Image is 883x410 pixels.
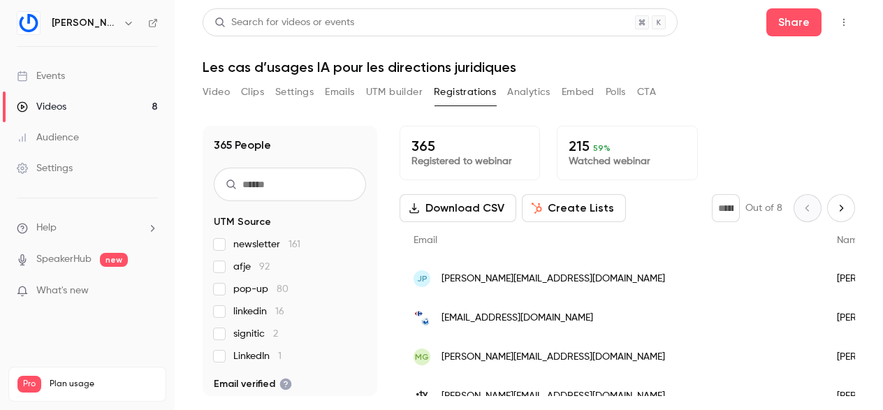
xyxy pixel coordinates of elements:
a: SpeakerHub [36,252,92,267]
span: [PERSON_NAME][EMAIL_ADDRESS][DOMAIN_NAME] [441,389,665,404]
button: Share [766,8,822,36]
p: 365 [411,138,528,154]
span: Name [837,235,863,245]
span: MG [415,351,429,363]
button: Polls [606,81,626,103]
button: CTA [637,81,656,103]
button: Video [203,81,230,103]
span: signitic [233,327,278,341]
span: [EMAIL_ADDRESS][DOMAIN_NAME] [441,311,593,325]
p: Watched webinar [569,154,685,168]
button: Top Bar Actions [833,11,855,34]
span: new [100,253,128,267]
img: Gino LegalTech [17,12,40,34]
div: Videos [17,100,66,114]
span: JP [417,272,428,285]
span: 59 % [593,143,611,153]
div: Audience [17,131,79,145]
div: Events [17,69,65,83]
button: Registrations [434,81,496,103]
span: 2 [273,329,278,339]
span: 161 [289,240,300,249]
button: UTM builder [366,81,423,103]
h6: [PERSON_NAME] [52,16,117,30]
span: Email [414,235,437,245]
p: Registered to webinar [411,154,528,168]
h1: 365 People [214,137,271,154]
span: What's new [36,284,89,298]
span: [PERSON_NAME][EMAIL_ADDRESS][DOMAIN_NAME] [441,350,665,365]
button: Analytics [507,81,550,103]
img: francetv.fr [414,388,430,404]
button: Download CSV [400,194,516,222]
span: Pro [17,376,41,393]
p: Out of 8 [745,201,782,215]
span: 80 [277,284,289,294]
button: Emails [325,81,354,103]
span: UTM Source [214,215,271,229]
button: Embed [562,81,594,103]
div: Search for videos or events [214,15,354,30]
div: Settings [17,161,73,175]
span: newsletter [233,237,300,251]
span: afje [233,260,270,274]
span: 92 [259,262,270,272]
li: help-dropdown-opener [17,221,158,235]
p: 215 [569,138,685,154]
span: 1 [278,351,282,361]
span: pop-up [233,282,289,296]
button: Settings [275,81,314,103]
span: [PERSON_NAME][EMAIL_ADDRESS][DOMAIN_NAME] [441,272,665,286]
span: LinkedIn [233,349,282,363]
button: Clips [241,81,264,103]
iframe: Noticeable Trigger [141,285,158,298]
span: linkedin [233,305,284,319]
button: Next page [827,194,855,222]
img: carrefour.com [414,309,430,326]
span: 16 [275,307,284,316]
span: Help [36,221,57,235]
button: Create Lists [522,194,626,222]
span: Plan usage [50,379,157,390]
span: Email verified [214,377,292,391]
h1: Les cas d’usages IA pour les directions juridiques [203,59,855,75]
